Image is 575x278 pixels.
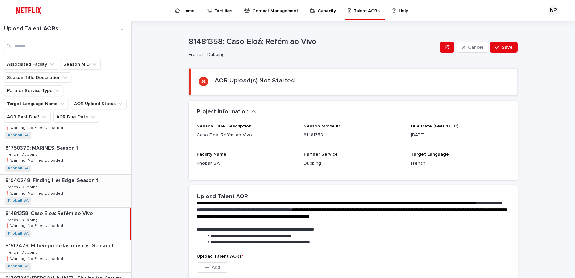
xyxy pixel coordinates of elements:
p: 81481358: Caso Eloá: Refém ao Vivo [189,37,437,47]
h2: Upload Talent AOR [197,193,248,200]
p: ❗️Warning: No Files Uploaded [5,255,64,261]
p: French - Dubbing [5,151,39,157]
p: ❗️Warning: No Files Uploaded [5,125,64,130]
button: Associated Facility [4,59,58,70]
button: Save [490,42,518,53]
span: Facility Name [197,152,226,157]
p: 81940248: Finding Her Edge: Season 1 [5,176,99,184]
a: Khobalt SA [8,166,29,171]
button: AOR Upload Status [71,99,127,109]
p: ❗️Warning: No Files Uploaded [5,190,64,196]
h2: Project Information [197,108,249,116]
span: Season Title Description [197,124,252,128]
img: ifQbXi3ZQGMSEF7WDB7W [13,4,44,17]
p: French - Dubbing [5,217,39,222]
p: French [411,160,510,167]
button: Partner Service Type [4,85,63,96]
span: Due Date (GMT/UTC) [411,124,458,128]
button: Project Information [197,108,256,116]
p: Dubbing [304,160,403,167]
p: [DATE] [411,132,510,139]
button: Add [197,262,228,273]
p: ❗️Warning: No Files Uploaded [5,157,64,163]
button: Season Title Description [4,72,71,83]
p: French - Dubbing [5,184,39,190]
h1: Upload Talent AORs [4,25,117,33]
button: AOR Due Date [53,112,99,122]
div: NP [548,5,559,16]
button: AOR Past Due? [4,112,51,122]
a: Khobalt SA [8,231,29,236]
button: Cancel [457,42,488,53]
span: Partner Service [304,152,338,157]
p: Khobalt SA [197,160,296,167]
span: Add [212,265,220,270]
p: 81750379: MARINES: Season 1 [5,144,79,151]
button: Season MID [61,59,101,70]
p: ❗️Warning: No Files Uploaded [5,222,64,228]
a: Khobalt SA [8,264,29,268]
input: Search [4,41,127,51]
p: French - Dubbing [5,249,39,255]
span: Target Language [411,152,449,157]
span: Save [502,45,512,50]
p: Caso Eloá: Refém ao Vivo [197,132,296,139]
button: Target Language Name [4,99,68,109]
a: Khobalt SA [8,198,29,203]
p: French - Dubbing [189,52,435,58]
p: 81481358 [304,132,403,139]
span: Cancel [468,45,483,50]
p: 81517479: El tiempo de las moscas: Season 1 [5,242,115,249]
h2: AOR Upload(s) Not Started [215,77,295,84]
span: Season Movie ID [304,124,340,128]
a: Khobalt SA [8,133,29,138]
p: 81481358: Caso Eloá: Refém ao Vivo [5,209,94,217]
span: Upload Talent AORs [197,254,243,259]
